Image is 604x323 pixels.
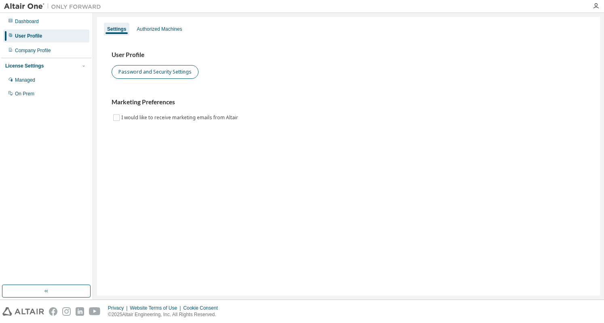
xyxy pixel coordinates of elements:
button: Password and Security Settings [112,65,199,79]
img: facebook.svg [49,307,57,316]
div: Website Terms of Use [130,305,183,311]
div: Authorized Machines [137,26,182,32]
div: Settings [107,26,126,32]
div: Cookie Consent [183,305,222,311]
img: linkedin.svg [76,307,84,316]
div: Dashboard [15,18,39,25]
img: altair_logo.svg [2,307,44,316]
div: On Prem [15,91,34,97]
label: I would like to receive marketing emails from Altair [121,113,240,122]
div: Company Profile [15,47,51,54]
h3: Marketing Preferences [112,98,585,106]
img: youtube.svg [89,307,101,316]
img: instagram.svg [62,307,71,316]
h3: User Profile [112,51,585,59]
p: © 2025 Altair Engineering, Inc. All Rights Reserved. [108,311,223,318]
div: Managed [15,77,35,83]
div: Privacy [108,305,130,311]
div: License Settings [5,63,44,69]
img: Altair One [4,2,105,11]
div: User Profile [15,33,42,39]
